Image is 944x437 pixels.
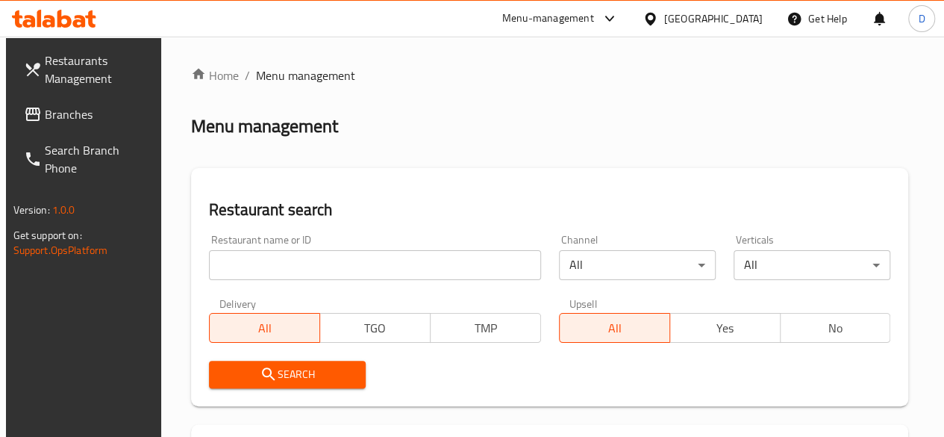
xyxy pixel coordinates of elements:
input: Search for restaurant name or ID.. [209,250,541,280]
span: Restaurants Management [45,52,151,87]
a: Support.OpsPlatform [13,241,108,260]
div: Menu-management [502,10,594,28]
span: Branches [45,105,151,123]
span: Yes [676,317,775,339]
span: Version: [13,200,50,220]
span: Get support on: [13,226,82,245]
span: All [566,317,664,339]
li: / [245,66,250,84]
span: D [918,10,925,27]
a: Search Branch Phone [12,132,163,186]
button: No [780,313,891,343]
span: 1.0.0 [52,200,75,220]
span: Search [221,365,354,384]
a: Home [191,66,239,84]
div: All [559,250,716,280]
button: All [209,313,320,343]
div: All [734,250,890,280]
div: [GEOGRAPHIC_DATA] [664,10,763,27]
span: All [216,317,314,339]
h2: Restaurant search [209,199,891,221]
button: Search [209,361,366,388]
h2: Menu management [191,114,338,138]
span: TGO [326,317,425,339]
button: All [559,313,670,343]
span: Search Branch Phone [45,141,151,177]
a: Branches [12,96,163,132]
button: TGO [319,313,431,343]
span: Menu management [256,66,355,84]
label: Upsell [569,298,597,309]
a: Restaurants Management [12,43,163,96]
nav: breadcrumb [191,66,909,84]
span: TMP [437,317,535,339]
button: Yes [669,313,781,343]
span: No [787,317,885,339]
label: Delivery [219,298,257,309]
button: TMP [430,313,541,343]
